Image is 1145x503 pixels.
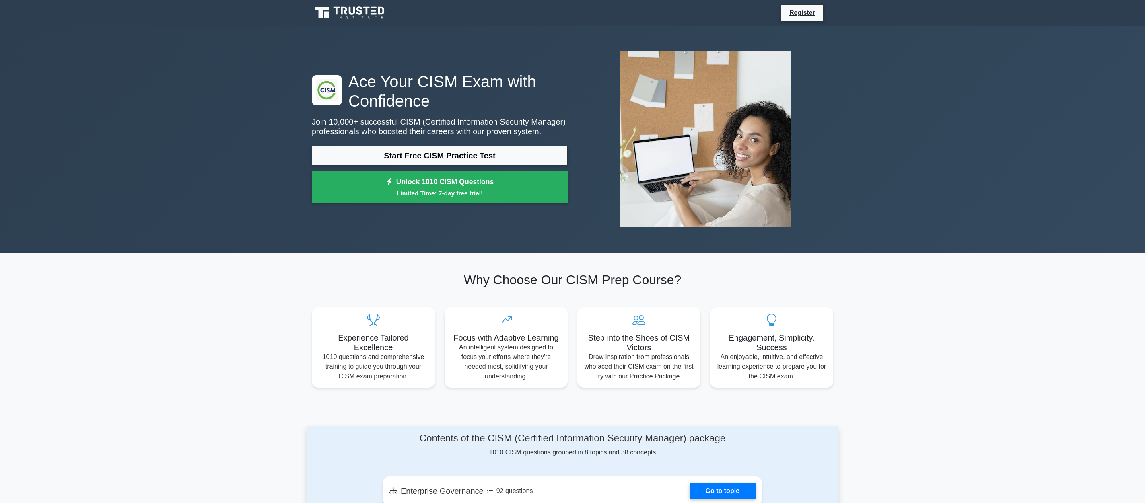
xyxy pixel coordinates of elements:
[322,189,558,198] small: Limited Time: 7-day free trial!
[318,352,428,381] p: 1010 questions and comprehensive training to guide you through your CISM exam preparation.
[584,352,694,381] p: Draw inspiration from professionals who aced their CISM exam on the first try with our Practice P...
[312,117,568,136] p: Join 10,000+ successful CISM (Certified Information Security Manager) professionals who boosted t...
[451,333,561,343] h5: Focus with Adaptive Learning
[312,146,568,165] a: Start Free CISM Practice Test
[312,272,833,287] h2: Why Choose Our CISM Prep Course?
[383,433,762,457] div: 1010 CISM questions grouped in 8 topics and 38 concepts
[451,343,561,381] p: An intelligent system designed to focus your efforts where they're needed most, solidifying your ...
[312,171,568,203] a: Unlock 1010 CISM QuestionsLimited Time: 7-day free trial!
[690,483,756,499] a: Go to topic
[312,72,568,111] h1: Ace Your CISM Exam with Confidence
[584,333,694,352] h5: Step into the Shoes of CISM Victors
[717,352,827,381] p: An enjoyable, intuitive, and effective learning experience to prepare you for the CISM exam.
[383,433,762,444] h4: Contents of the CISM (Certified Information Security Manager) package
[318,333,428,352] h5: Experience Tailored Excellence
[717,333,827,352] h5: Engagement, Simplicity, Success
[785,8,820,18] a: Register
